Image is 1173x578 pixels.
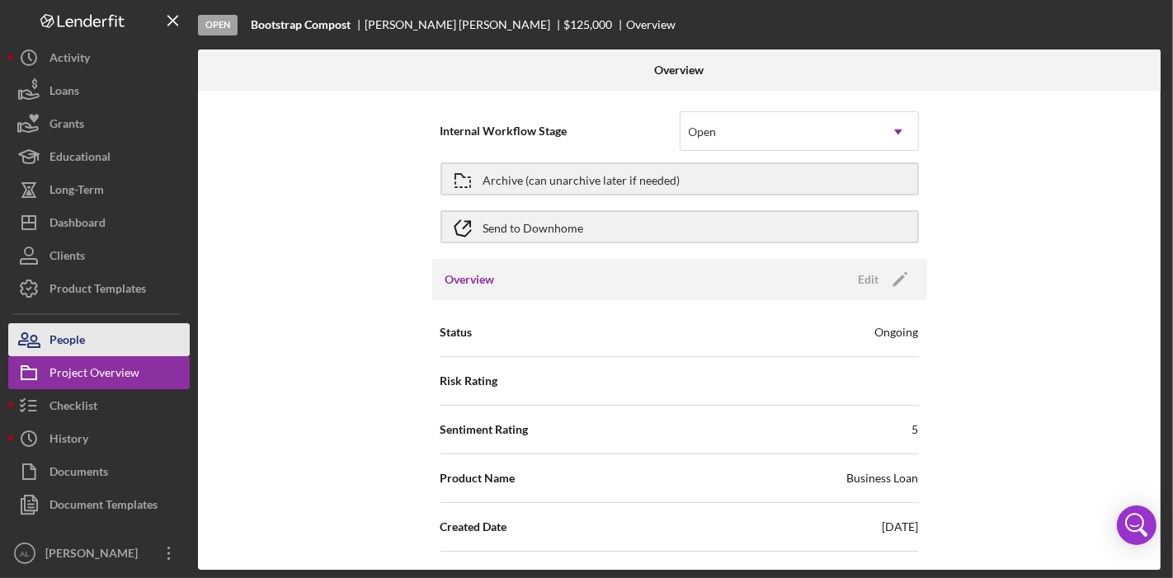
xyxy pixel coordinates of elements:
div: Open [689,125,717,139]
div: Open Intercom Messenger [1117,505,1157,545]
div: Activity [49,41,90,78]
button: Archive (can unarchive later if needed) [440,162,919,195]
button: Educational [8,140,190,173]
div: Open [198,15,238,35]
b: Bootstrap Compost [251,18,351,31]
button: Long-Term [8,173,190,206]
div: Long-Term [49,173,104,210]
button: Document Templates [8,488,190,521]
div: Business Loan [847,470,919,486]
div: [PERSON_NAME] [41,537,148,574]
button: AL[PERSON_NAME] [8,537,190,570]
button: People [8,323,190,356]
button: Checklist [8,389,190,422]
div: Loans [49,74,79,111]
button: History [8,422,190,455]
span: Internal Workflow Stage [440,123,680,139]
button: Edit [849,267,914,292]
div: [PERSON_NAME] [PERSON_NAME] [365,18,564,31]
div: Ongoing [875,324,919,341]
div: Checklist [49,389,97,426]
button: Product Templates [8,272,190,305]
text: AL [20,549,30,558]
button: Clients [8,239,190,272]
span: $125,000 [564,17,613,31]
span: Created Date [440,519,507,535]
div: Educational [49,140,111,177]
div: Clients [49,239,85,276]
div: Send to Downhome [483,212,584,242]
div: Overview [626,18,676,31]
div: Edit [859,267,879,292]
div: Archive (can unarchive later if needed) [483,164,681,194]
div: Document Templates [49,488,158,525]
div: Dashboard [49,206,106,243]
div: 5 [912,421,919,438]
span: Risk Rating [440,373,498,389]
div: Documents [49,455,108,492]
button: Send to Downhome [440,210,919,243]
button: Loans [8,74,190,107]
span: Status [440,324,473,341]
span: Product Name [440,470,516,486]
span: Sentiment Rating [440,421,529,438]
button: Dashboard [8,206,190,239]
div: [DATE] [883,519,919,535]
div: Project Overview [49,356,139,393]
b: Overview [655,63,704,77]
div: People [49,323,85,360]
div: Product Templates [49,272,146,309]
button: Grants [8,107,190,140]
button: Activity [8,41,190,74]
button: Documents [8,455,190,488]
div: History [49,422,88,459]
div: Grants [49,107,84,144]
button: Project Overview [8,356,190,389]
h3: Overview [445,271,495,288]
